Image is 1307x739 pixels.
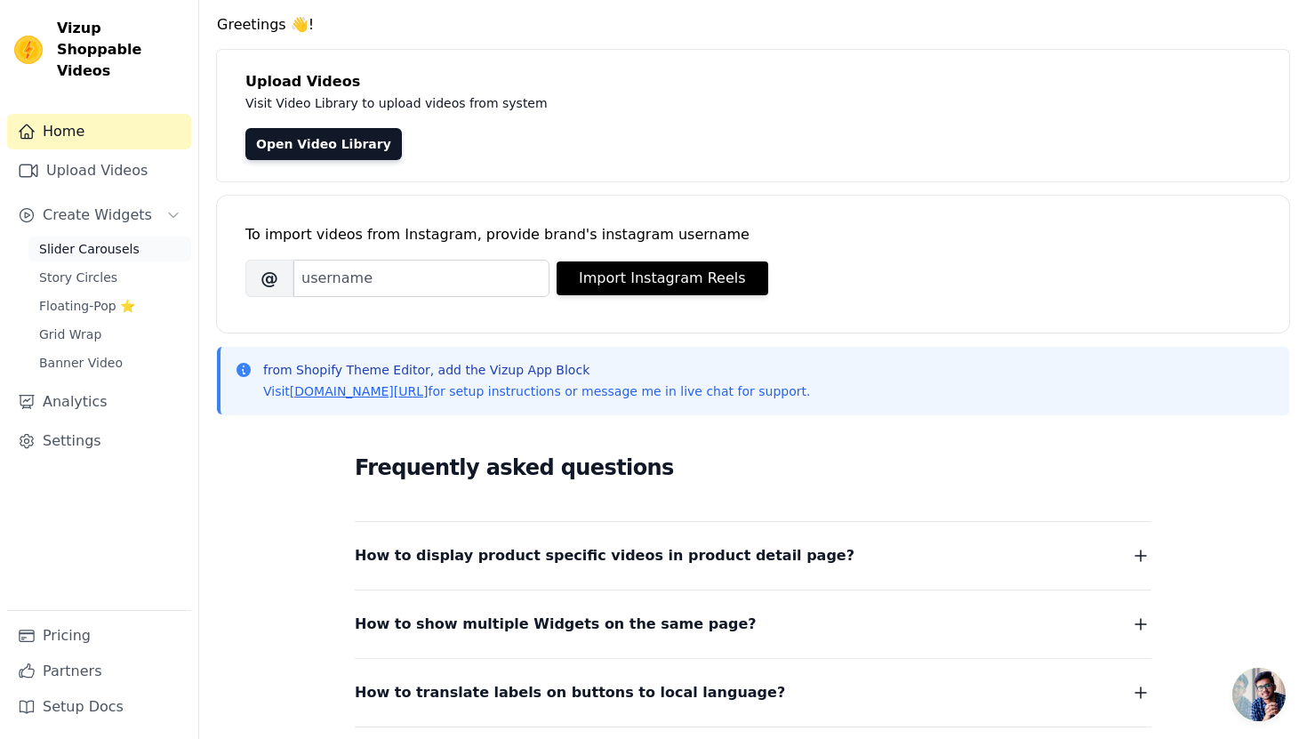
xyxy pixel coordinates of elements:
a: Setup Docs [7,689,191,725]
span: How to translate labels on buttons to local language? [355,680,785,705]
span: Story Circles [39,269,117,286]
button: Import Instagram Reels [557,261,768,295]
button: How to show multiple Widgets on the same page? [355,612,1151,637]
a: Partners [7,654,191,689]
span: Create Widgets [43,205,152,226]
p: from Shopify Theme Editor, add the Vizup App Block [263,361,810,379]
a: Analytics [7,384,191,420]
p: Visit for setup instructions or message me in live chat for support. [263,382,810,400]
a: Settings [7,423,191,459]
span: @ [245,260,293,297]
span: Vizup Shoppable Videos [57,18,184,82]
span: How to display product specific videos in product detail page? [355,543,854,568]
a: Home [7,114,191,149]
button: How to translate labels on buttons to local language? [355,680,1151,705]
input: username [293,260,549,297]
a: Upload Videos [7,153,191,189]
span: How to show multiple Widgets on the same page? [355,612,757,637]
a: Slider Carousels [28,237,191,261]
a: Floating-Pop ⭐ [28,293,191,318]
a: Pricing [7,618,191,654]
button: How to display product specific videos in product detail page? [355,543,1151,568]
a: Open Video Library [245,128,402,160]
h4: Upload Videos [245,71,1261,92]
span: Slider Carousels [39,240,140,258]
span: Floating-Pop ⭐ [39,297,135,315]
span: Banner Video [39,354,123,372]
img: Vizup [14,36,43,64]
div: To import videos from Instagram, provide brand's instagram username [245,224,1261,245]
a: Grid Wrap [28,322,191,347]
a: [DOMAIN_NAME][URL] [290,384,429,398]
p: Visit Video Library to upload videos from system [245,92,1042,114]
span: Grid Wrap [39,325,101,343]
button: Create Widgets [7,197,191,233]
a: Story Circles [28,265,191,290]
h2: Frequently asked questions [355,450,1151,486]
h4: Greetings 👋! [217,14,1289,36]
a: Banner Video [28,350,191,375]
div: Open chat [1232,668,1286,721]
